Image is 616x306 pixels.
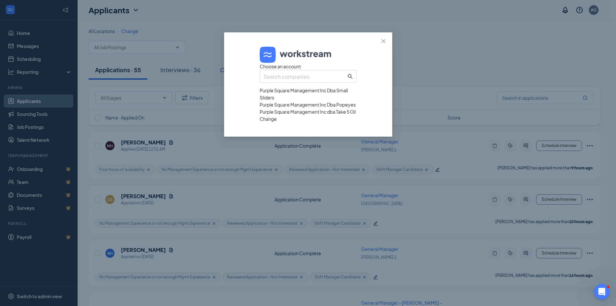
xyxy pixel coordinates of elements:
[260,63,301,69] span: Choose an account
[260,47,332,63] img: logo
[264,73,346,81] input: Search companies
[375,32,392,50] button: Close
[594,284,610,300] iframe: Intercom live chat
[348,74,353,79] span: search
[381,39,386,44] span: close
[260,108,357,122] div: Purple Square Management Inc dba Take 5 Oil Change
[260,101,357,108] div: Purple Square Management Inc Dba Popeyes
[260,87,357,101] div: Purple Square Management Inc Dba Small Sliders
